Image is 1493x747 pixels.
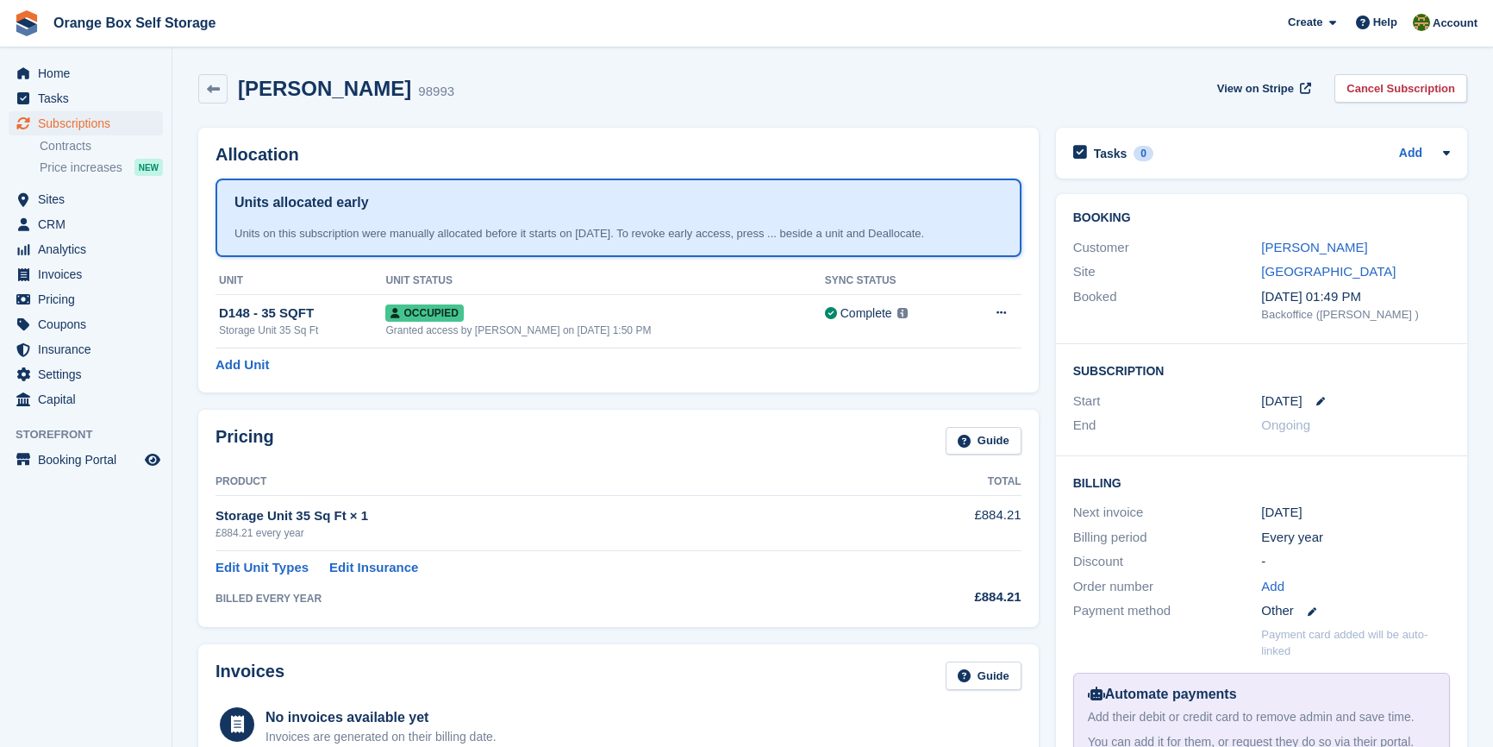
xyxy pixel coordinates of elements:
[9,448,163,472] a: menu
[9,337,163,361] a: menu
[38,362,141,386] span: Settings
[216,145,1021,165] h2: Allocation
[38,61,141,85] span: Home
[265,728,497,746] div: Invoices are generated on their billing date.
[1413,14,1430,31] img: SARAH T
[1073,577,1262,597] div: Order number
[9,187,163,211] a: menu
[9,312,163,336] a: menu
[1073,287,1262,323] div: Booked
[897,308,908,318] img: icon-info-grey-7440780725fd019a000dd9b08b2336e03edf1995a4989e88bcd33f0948082b44.svg
[216,427,274,455] h2: Pricing
[216,267,385,295] th: Unit
[38,387,141,411] span: Capital
[38,448,141,472] span: Booking Portal
[1261,577,1284,597] a: Add
[871,587,1021,607] div: £884.21
[9,86,163,110] a: menu
[216,355,269,375] a: Add Unit
[1073,262,1262,282] div: Site
[1399,144,1422,164] a: Add
[16,426,172,443] span: Storefront
[1073,211,1450,225] h2: Booking
[1261,392,1302,411] time: 2026-04-03 23:00:00 UTC
[1261,240,1367,254] a: [PERSON_NAME]
[9,387,163,411] a: menu
[1433,15,1477,32] span: Account
[1261,528,1450,548] div: Every year
[265,707,497,728] div: No invoices available yet
[1134,146,1153,161] div: 0
[1073,361,1450,379] h2: Subscription
[40,158,163,177] a: Price increases NEW
[1073,528,1262,548] div: Billing period
[9,287,163,311] a: menu
[1217,80,1294,97] span: View on Stripe
[1261,626,1450,660] p: Payment card added will be auto-linked
[216,468,871,496] th: Product
[238,77,411,100] h2: [PERSON_NAME]
[1261,306,1450,323] div: Backoffice ([PERSON_NAME] )
[946,427,1021,455] a: Guide
[38,262,141,286] span: Invoices
[216,558,309,578] a: Edit Unit Types
[1373,14,1397,31] span: Help
[1073,416,1262,436] div: End
[1073,238,1262,258] div: Customer
[9,362,163,386] a: menu
[219,304,385,323] div: D148 - 35 SQFT
[142,449,163,470] a: Preview store
[1073,503,1262,523] div: Next invoice
[1073,474,1450,491] h2: Billing
[1073,392,1262,411] div: Start
[1073,601,1262,621] div: Payment method
[1073,552,1262,572] div: Discount
[216,662,284,690] h2: Invoices
[871,468,1021,496] th: Total
[1261,287,1450,307] div: [DATE] 01:49 PM
[9,262,163,286] a: menu
[234,192,369,213] h1: Units allocated early
[385,267,824,295] th: Unit Status
[9,237,163,261] a: menu
[216,525,871,541] div: £884.21 every year
[219,323,385,338] div: Storage Unit 35 Sq Ft
[38,212,141,236] span: CRM
[418,82,454,102] div: 98993
[1210,74,1315,103] a: View on Stripe
[38,111,141,135] span: Subscriptions
[38,312,141,336] span: Coupons
[9,111,163,135] a: menu
[825,267,962,295] th: Sync Status
[1261,503,1450,523] div: [DATE]
[38,287,141,311] span: Pricing
[38,337,141,361] span: Insurance
[1261,601,1450,621] div: Other
[385,304,463,322] span: Occupied
[14,10,40,36] img: stora-icon-8386f47178a22dfd0bd8f6a31ec36ba5ce8667c1dd55bd0f319d3a0aa187defe.svg
[1261,264,1396,279] a: [GEOGRAPHIC_DATA]
[47,9,223,37] a: Orange Box Self Storage
[1334,74,1467,103] a: Cancel Subscription
[1088,708,1435,726] div: Add their debit or credit card to remove admin and save time.
[40,160,122,176] span: Price increases
[1261,417,1310,432] span: Ongoing
[234,225,1003,242] div: Units on this subscription were manually allocated before it starts on [DATE]. To revoke early ac...
[1261,552,1450,572] div: -
[1088,684,1435,705] div: Automate payments
[9,61,163,85] a: menu
[329,558,418,578] a: Edit Insurance
[385,323,824,338] div: Granted access by [PERSON_NAME] on [DATE] 1:50 PM
[38,86,141,110] span: Tasks
[946,662,1021,690] a: Guide
[216,506,871,526] div: Storage Unit 35 Sq Ft × 1
[1288,14,1322,31] span: Create
[40,138,163,154] a: Contracts
[9,212,163,236] a: menu
[134,159,163,176] div: NEW
[216,591,871,606] div: BILLED EVERY YEAR
[1094,146,1128,161] h2: Tasks
[871,496,1021,550] td: £884.21
[840,304,892,323] div: Complete
[38,187,141,211] span: Sites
